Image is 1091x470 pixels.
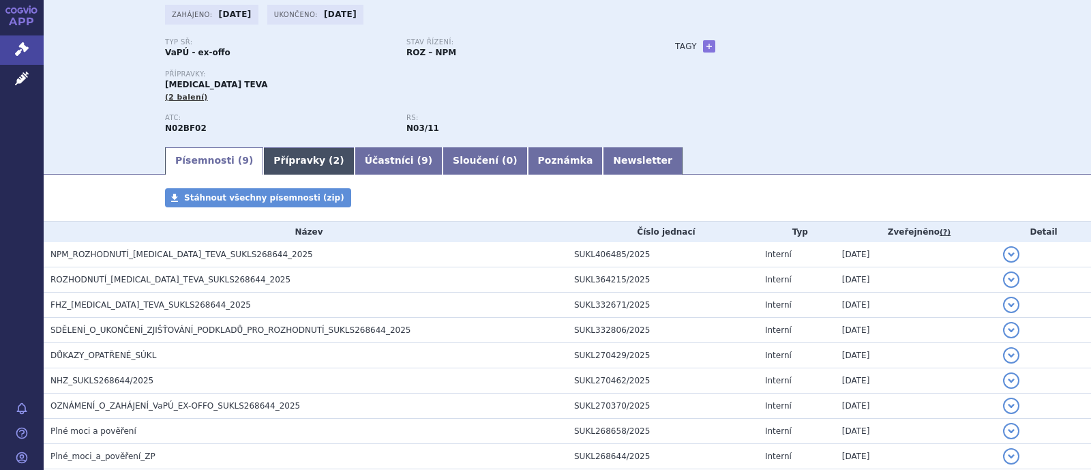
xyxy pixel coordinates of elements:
[1003,297,1019,313] button: detail
[165,114,393,122] p: ATC:
[835,368,996,394] td: [DATE]
[765,250,792,259] span: Interní
[835,444,996,469] td: [DATE]
[1003,448,1019,465] button: detail
[603,147,683,175] a: Newsletter
[242,155,249,166] span: 9
[765,300,792,310] span: Interní
[567,293,758,318] td: SUKL332671/2025
[1003,322,1019,338] button: detail
[567,318,758,343] td: SUKL332806/2025
[835,222,996,242] th: Zveřejněno
[765,452,792,461] span: Interní
[50,275,290,284] span: ROZHODNUTÍ_PREGABALIN_TEVA_SUKLS268644_2025
[274,9,320,20] span: Ukončeno:
[567,242,758,267] td: SUKL406485/2025
[835,419,996,444] td: [DATE]
[165,70,648,78] p: Přípravky:
[528,147,603,175] a: Poznámka
[50,325,410,335] span: SDĚLENÍ_O_UKONČENÍ_ZJIŠŤOVÁNÍ_PODKLADŮ_PRO_ROZHODNUTÍ_SUKLS268644_2025
[703,40,715,53] a: +
[44,222,567,242] th: Název
[1003,372,1019,389] button: detail
[835,267,996,293] td: [DATE]
[165,188,351,207] a: Stáhnout všechny písemnosti (zip)
[835,394,996,419] td: [DATE]
[675,38,697,55] h3: Tagy
[50,426,136,436] span: Plné moci a pověření
[765,401,792,411] span: Interní
[567,222,758,242] th: Číslo jednací
[333,155,340,166] span: 2
[567,267,758,293] td: SUKL364215/2025
[765,325,792,335] span: Interní
[50,351,156,360] span: DŮKAZY_OPATŘENÉ_SÚKL
[567,444,758,469] td: SUKL268644/2025
[50,376,153,385] span: NHZ_SUKLS268644/2025
[567,368,758,394] td: SUKL270462/2025
[1003,347,1019,364] button: detail
[406,123,439,133] strong: pregabalin
[165,48,230,57] strong: VaPÚ - ex-offo
[765,426,792,436] span: Interní
[940,228,951,237] abbr: (?)
[165,38,393,46] p: Typ SŘ:
[567,394,758,419] td: SUKL270370/2025
[50,452,155,461] span: Plné_moci_a_pověření_ZP
[1003,246,1019,263] button: detail
[406,114,634,122] p: RS:
[324,10,357,19] strong: [DATE]
[50,250,313,259] span: NPM_ROZHODNUTÍ_PREGABALIN_TEVA_SUKLS268644_2025
[219,10,252,19] strong: [DATE]
[50,300,251,310] span: FHZ_PREGABALIN_TEVA_SUKLS268644_2025
[184,193,344,203] span: Stáhnout všechny písemnosti (zip)
[506,155,513,166] span: 0
[165,80,267,89] span: [MEDICAL_DATA] TEVA
[263,147,354,175] a: Přípravky (2)
[835,318,996,343] td: [DATE]
[1003,398,1019,414] button: detail
[172,9,215,20] span: Zahájeno:
[421,155,428,166] span: 9
[835,293,996,318] td: [DATE]
[835,343,996,368] td: [DATE]
[406,38,634,46] p: Stav řízení:
[443,147,527,175] a: Sloučení (0)
[165,123,207,133] strong: PREGABALIN
[165,93,208,102] span: (2 balení)
[406,48,456,57] strong: ROZ – NPM
[835,242,996,267] td: [DATE]
[765,376,792,385] span: Interní
[567,419,758,444] td: SUKL268658/2025
[758,222,835,242] th: Typ
[50,401,300,411] span: OZNÁMENÍ_O_ZAHÁJENÍ_VaPÚ_EX-OFFO_SUKLS268644_2025
[355,147,443,175] a: Účastníci (9)
[765,351,792,360] span: Interní
[996,222,1091,242] th: Detail
[165,147,263,175] a: Písemnosti (9)
[1003,423,1019,439] button: detail
[1003,271,1019,288] button: detail
[765,275,792,284] span: Interní
[567,343,758,368] td: SUKL270429/2025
